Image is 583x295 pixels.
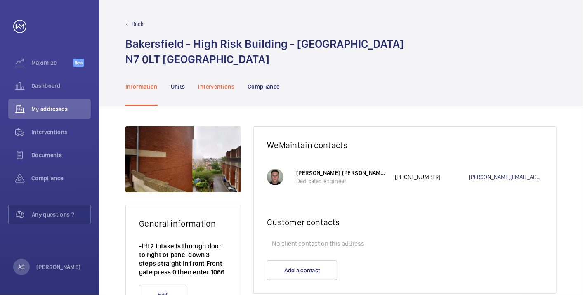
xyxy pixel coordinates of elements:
h2: WeMaintain contacts [267,140,543,150]
h1: Bakersfield - High Risk Building - [GEOGRAPHIC_DATA] N7 0LT [GEOGRAPHIC_DATA] [125,36,404,67]
span: Compliance [31,174,91,182]
span: Interventions [31,128,91,136]
p: [PHONE_NUMBER] [395,173,469,181]
button: Add a contact [267,260,337,280]
span: My addresses [31,105,91,113]
h2: Customer contacts [267,217,543,227]
span: Maximize [31,59,73,67]
span: Documents [31,151,91,159]
p: Units [171,83,185,91]
p: [PERSON_NAME] [36,263,81,271]
p: -lift2 intake is through door to right of panel down 3 steps straight in front Front gate press 0... [139,242,227,276]
p: Information [125,83,158,91]
p: Interventions [198,83,235,91]
p: Back [132,20,144,28]
h2: General information [139,218,227,229]
p: No client contact on this address [267,236,543,252]
p: AS [18,263,25,271]
span: Beta [73,59,84,67]
p: Dedicated engineer [296,177,387,185]
p: Compliance [248,83,280,91]
span: Dashboard [31,82,91,90]
p: [PERSON_NAME] [PERSON_NAME] / WeMaintain UK [296,169,387,177]
span: Any questions ? [32,210,90,219]
a: [PERSON_NAME][EMAIL_ADDRESS][DOMAIN_NAME] [469,173,543,181]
